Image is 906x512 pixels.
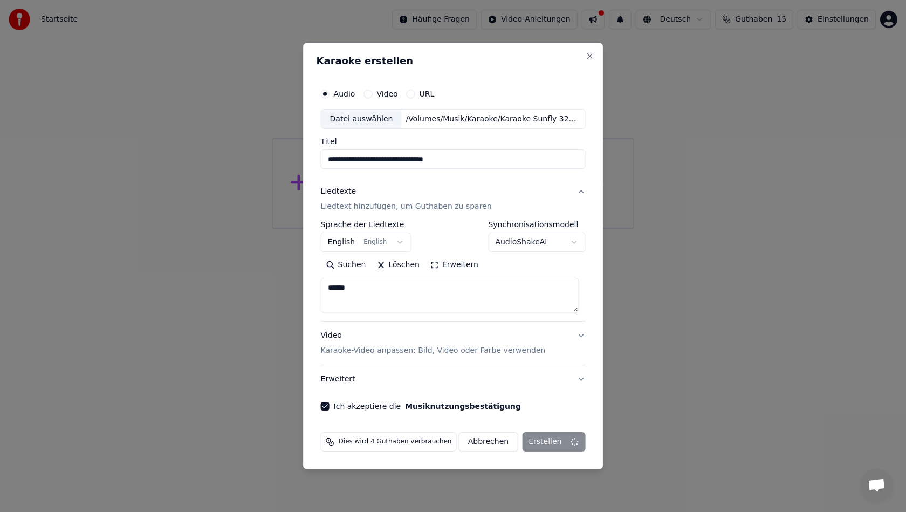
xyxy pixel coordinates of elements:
label: Ich akzeptiere die [334,402,521,410]
h2: Karaoke erstellen [317,56,590,66]
label: Video [376,90,397,98]
div: Datei auswählen [321,110,402,129]
div: Video [321,331,546,357]
span: Dies wird 4 Guthaben verbrauchen [339,438,452,446]
button: Suchen [321,257,372,274]
div: LiedtexteLiedtext hinzufügen, um Guthaben zu sparen [321,221,586,322]
label: Synchronisationsmodell [488,221,585,229]
button: Erweitern [425,257,484,274]
button: Abbrechen [459,432,518,452]
button: VideoKaraoke-Video anpassen: Bild, Video oder Farbe verwenden [321,322,586,365]
button: Ich akzeptiere die [405,402,521,410]
div: /Volumes/Musik/Karaoke/Karaoke Sunfly 320/SF320-09 - [PERSON_NAME].mp3 [401,114,585,125]
label: Sprache der Liedtexte [321,221,411,229]
div: Liedtexte [321,187,356,197]
button: LiedtexteLiedtext hinzufügen, um Guthaben zu sparen [321,178,586,221]
label: Titel [321,138,586,146]
button: Erweitert [321,365,586,393]
label: Audio [334,90,355,98]
p: Liedtext hinzufügen, um Guthaben zu sparen [321,202,492,213]
label: URL [420,90,435,98]
p: Karaoke-Video anpassen: Bild, Video oder Farbe verwenden [321,345,546,356]
button: Löschen [371,257,424,274]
